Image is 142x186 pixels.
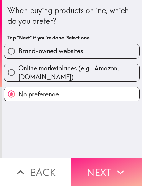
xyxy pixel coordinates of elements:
span: No preference [18,90,59,99]
button: No preference [4,87,139,101]
h6: Tap "Next" if you're done. Select one. [7,34,136,41]
span: Online marketplaces (e.g., Amazon, [DOMAIN_NAME]) [18,64,139,81]
div: When buying products online, which do you prefer? [7,5,136,26]
button: Next [71,158,142,186]
button: Online marketplaces (e.g., Amazon, [DOMAIN_NAME]) [4,64,139,81]
span: Brand-owned websites [18,47,83,55]
button: Brand-owned websites [4,44,139,58]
